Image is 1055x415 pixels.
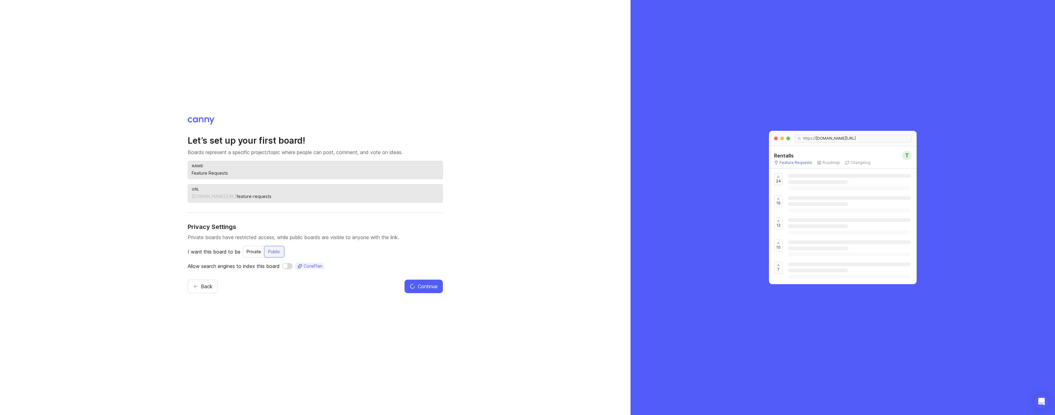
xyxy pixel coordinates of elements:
[201,283,213,290] span: Back
[776,201,781,206] p: 16
[188,223,443,231] h4: Privacy Settings
[188,135,443,146] h2: Let’s set up your first board!
[304,263,322,269] span: Core Plan
[776,179,781,184] p: 24
[776,245,781,250] p: 10
[243,246,265,258] button: Private
[418,283,438,290] span: Continue
[405,280,443,293] button: Continue
[192,170,439,176] input: Feature Requests
[188,234,443,241] p: Private boards have restricted access, while public boards are visible to anyone with the link.
[192,164,439,168] div: name
[816,136,856,141] span: [DOMAIN_NAME][URL]
[777,267,780,272] p: 7
[188,262,280,270] p: Allow search engines to index this board
[777,223,781,228] p: 12
[264,246,284,258] button: Public
[902,151,911,160] div: T
[188,149,443,156] p: Boards represent a specific project/topic where people can post, comment, and vote on ideas.
[188,248,240,255] p: I want this board to be
[850,160,870,165] p: Changelog
[774,152,794,159] h5: Rentalls
[192,187,439,192] div: url
[188,280,218,293] button: Back
[192,193,236,200] div: [DOMAIN_NAME][URL]
[188,117,214,125] img: Canny logo
[1034,394,1049,409] div: Open Intercom Messenger
[823,160,840,165] p: Roadmap
[780,160,812,165] p: Feature Requests
[801,136,816,141] span: https://
[236,193,439,200] input: feature-requests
